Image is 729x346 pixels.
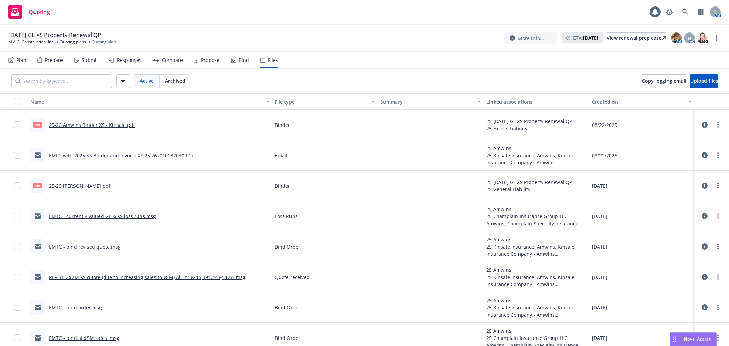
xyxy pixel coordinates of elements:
a: 25-26 Amwins Binder XS - Kinsale.pdf [49,122,135,128]
a: Search [678,5,692,19]
div: Prepare [45,57,63,63]
div: Plan [16,57,26,63]
button: File type [272,93,378,110]
div: 25 Kinsale Insurance, Amwins, Kinsale Insurance Company - Amwins [486,304,586,318]
button: Created on [589,93,695,110]
div: 25 [DATE] GL XS Property Renewal QP [486,118,572,125]
div: 25 Amwins [486,236,586,243]
div: 25 Kinsale Insurance, Amwins, Kinsale Insurance Company - Amwins [486,152,586,166]
a: M.A.C. Construction, Inc. [8,39,54,45]
span: 08/22/2025 [592,121,617,129]
a: more [714,121,722,129]
strong: [DATE] [583,35,598,41]
span: [DATE] [592,213,607,220]
span: Binder [275,121,290,129]
span: Bind Order [275,334,300,342]
div: 25 [DATE] GL XS Property Renewal QP [486,178,572,186]
span: Binder [275,182,290,189]
span: [DATE] [592,304,607,311]
div: 25 Amwins [486,297,586,304]
div: Summary [380,98,473,105]
div: 25 Kinsale Insurance, Amwins, Kinsale Insurance Company - Amwins [486,274,586,288]
button: Copy logging email [642,74,686,88]
input: Toggle Row Selected [14,334,21,341]
a: more [714,182,722,190]
a: more [714,151,722,159]
div: Bind [239,57,249,63]
div: 25 Amwins [486,205,586,213]
input: Toggle Row Selected [14,182,21,189]
button: Nova Assist [670,332,717,346]
button: More info... [504,32,557,44]
div: Drag to move [670,333,678,346]
div: Submit [82,57,98,63]
span: Archived [165,77,185,84]
span: [DATE] GL XS Property Renewal QP [8,31,101,39]
span: Quoting [29,9,50,15]
a: more [714,212,722,220]
div: File type [275,98,367,105]
span: N [688,35,691,42]
span: 08/22/2025 [592,152,617,159]
input: Toggle Row Selected [14,121,21,128]
div: 25 Amwins [486,145,586,152]
a: 25-26 [PERSON_NAME].pdf [49,183,110,189]
a: EMFC with 2025 XS Binder and Invoice XS 25 26 (0100320309-1) [49,152,193,159]
img: photo [697,32,708,43]
button: Name [28,93,272,110]
div: 25 Champlain Insurance Group LLC, Amwins, Champlain Specialty Insurance Company - Amwins [486,213,586,227]
div: 25 General Liability [486,186,572,193]
input: Toggle Row Selected [14,274,21,280]
a: more [714,273,722,281]
input: Toggle Row Selected [14,243,21,250]
div: Name [30,98,262,105]
input: Toggle Row Selected [14,213,21,219]
a: EMTC - bind revised quote.msg [49,243,121,250]
img: photo [671,32,682,43]
span: Upload files [690,78,718,84]
div: View renewal prep case [607,33,666,43]
div: Responses [117,57,141,63]
a: more [713,34,721,42]
span: Bind Order [275,243,300,250]
a: EMTC - bind at $8M sales .msg [49,335,119,341]
div: Created on [592,98,685,105]
span: [DATE] [592,274,607,281]
button: Summary [378,93,483,110]
a: REVISED $2M XS quote (due to increasing sales to $8M) All in: $215,391.44 @ 12%.msg [49,274,245,280]
span: [DATE] [592,182,607,189]
input: Search by keyword... [11,74,112,88]
a: more [714,303,722,311]
span: Nova Assist [684,336,711,342]
a: EMTC - currently valued GL & XS loss runs.msg [49,213,156,219]
span: Loss Runs [275,213,298,220]
span: More info... [518,35,544,42]
span: Quote received [275,274,310,281]
div: 25 Kinsale Insurance, Amwins, Kinsale Insurance Company - Amwins [486,243,586,257]
span: Quoting plan [92,39,116,45]
span: Active [140,77,154,84]
a: Quoting plans [60,39,86,45]
div: Compare [162,57,183,63]
span: [DATE] [592,243,607,250]
button: Upload files [690,74,718,88]
span: pdf [33,122,42,127]
div: 25 Amwins [486,266,586,274]
span: Copy logging email [642,78,686,84]
span: Bind Order [275,304,300,311]
button: Linked associations [484,93,589,110]
input: Toggle Row Selected [14,304,21,311]
a: EMTC - bind order.msg [49,304,102,311]
input: Select all [14,98,21,105]
div: 25 Excess Liability [486,125,572,132]
input: Toggle Row Selected [14,152,21,159]
a: more [714,242,722,251]
a: more [714,334,722,342]
span: Email [275,152,287,159]
div: Files [268,57,278,63]
div: Linked associations [486,98,586,105]
div: Propose [201,57,219,63]
span: pdf [33,183,42,188]
span: [DATE] [592,334,607,342]
a: Report a Bug [663,5,676,19]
